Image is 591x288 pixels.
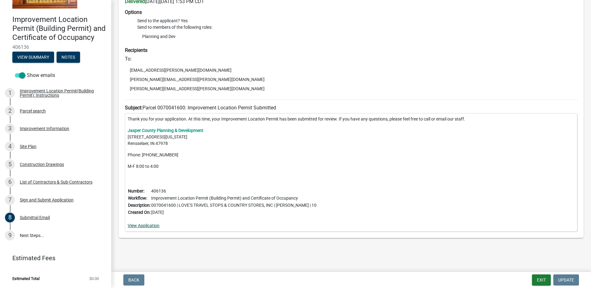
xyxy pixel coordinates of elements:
[20,180,92,184] div: List of Contractors & Sub-Contractors
[125,47,147,53] strong: Recipients
[5,195,15,205] div: 7
[57,55,80,60] wm-modal-confirm: Notes
[20,215,50,220] div: Submittal Email
[57,52,80,63] button: Notes
[15,72,55,79] label: Show emails
[89,277,99,281] span: $0.00
[137,24,577,42] li: Send to members of the following roles:
[553,274,579,286] button: Update
[5,213,15,222] div: 8
[128,188,144,193] b: Number:
[125,56,577,62] h6: To:
[20,89,101,97] div: Improvement Location Permit(Building Permit): Instructions
[12,44,99,50] span: 406136
[532,274,551,286] button: Exit
[5,177,15,187] div: 6
[151,209,317,216] td: [DATE]
[5,252,101,264] a: Estimated Fees
[128,163,575,170] p: M-F 8:00 to 4:00
[128,128,203,133] a: Jasper County Planning & Development
[128,277,139,282] span: Back
[128,223,159,228] a: View Application
[558,277,574,282] span: Update
[128,210,151,215] b: Created On:
[20,109,46,113] div: Parcel search
[125,84,577,93] li: [PERSON_NAME][EMAIL_ADDRESS][PERSON_NAME][DOMAIN_NAME]
[5,142,15,151] div: 4
[12,277,40,281] span: Estimated Total
[12,55,54,60] wm-modal-confirm: Summary
[5,159,15,169] div: 5
[125,66,577,75] li: [EMAIL_ADDRESS][PERSON_NAME][DOMAIN_NAME]
[125,105,142,111] strong: Subject:
[125,9,142,15] strong: Options
[151,202,317,209] td: 0070041600 | LOVE'S TRAVEL STOPS & COUNTRY STORES, INC | [PERSON_NAME] | 10
[12,15,106,42] h4: Improvement Location Permit (Building Permit) and Certificate of Occupancy
[5,88,15,98] div: 1
[5,124,15,133] div: 3
[20,198,74,202] div: Sign and Submit Application
[125,105,577,111] h6: Parcel 0070041600: Improvement Location Permit Submitted
[5,106,15,116] div: 2
[12,52,54,63] button: View Summary
[20,162,64,167] div: Construction Drawings
[128,116,575,122] p: Thank you for your application. At this time, your Improvement Location Permit has been submitted...
[151,188,317,195] td: 406136
[137,18,577,24] li: Send to the applicant? Yes
[128,203,151,208] b: Description:
[5,231,15,240] div: 9
[128,152,575,158] p: Phone: [PHONE_NUMBER]
[123,274,144,286] button: Back
[137,32,577,41] li: Planning and Dev
[20,126,69,131] div: Improvement Information
[151,195,317,202] td: Improvement Location Permit (Building Permit) and Certificate of Occupancy
[128,196,147,201] b: Workflow:
[128,127,575,147] p: [STREET_ADDRESS][US_STATE] Rensselaer, IN 47978
[125,75,577,84] li: [PERSON_NAME][EMAIL_ADDRESS][PERSON_NAME][DOMAIN_NAME]
[20,144,36,149] div: Site Plan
